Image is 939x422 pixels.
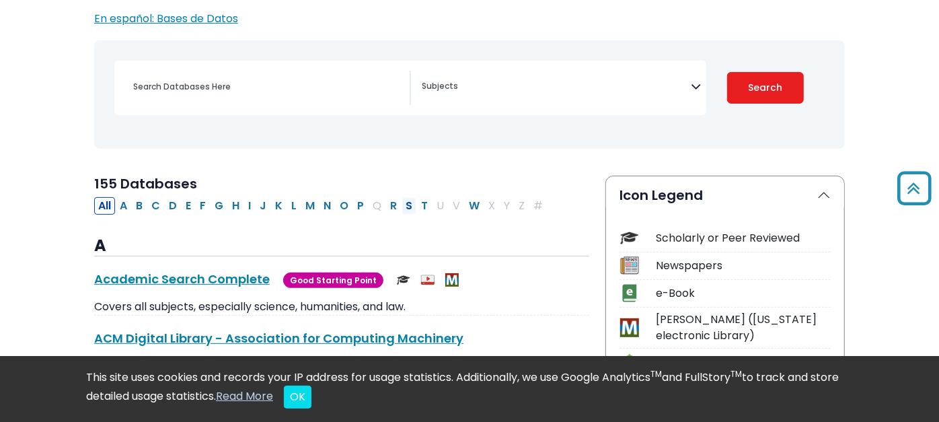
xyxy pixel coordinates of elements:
[271,197,287,215] button: Filter Results K
[228,197,243,215] button: Filter Results H
[620,353,638,372] img: Icon Financial Report
[211,197,227,215] button: Filter Results G
[417,197,432,215] button: Filter Results T
[730,368,742,380] sup: TM
[336,197,352,215] button: Filter Results O
[301,197,319,215] button: Filter Results M
[94,299,589,315] p: Covers all subjects, especially science, humanities, and law.
[94,271,270,287] a: Academic Search Complete
[656,258,831,274] div: Newspapers
[147,197,164,215] button: Filter Results C
[353,197,368,215] button: Filter Results P
[465,197,484,215] button: Filter Results W
[116,197,131,215] button: Filter Results A
[182,197,195,215] button: Filter Results E
[893,177,936,199] a: Back to Top
[656,354,831,370] div: Financial Report
[386,197,401,215] button: Filter Results R
[216,388,273,404] a: Read More
[94,197,548,213] div: Alpha-list to filter by first letter of database name
[445,273,459,287] img: MeL (Michigan electronic Library)
[196,197,210,215] button: Filter Results F
[656,230,831,246] div: Scholarly or Peer Reviewed
[94,197,115,215] button: All
[165,197,181,215] button: Filter Results D
[86,370,853,409] div: This site uses cookies and records your IP address for usage statistics. Additionally, we use Goo...
[397,273,410,287] img: Scholarly or Peer Reviewed
[244,197,255,215] button: Filter Results I
[620,284,638,302] img: Icon e-Book
[620,318,638,337] img: Icon MeL (Michigan electronic Library)
[287,197,301,215] button: Filter Results L
[256,197,270,215] button: Filter Results J
[320,197,335,215] button: Filter Results N
[283,273,383,288] span: Good Starting Point
[650,368,662,380] sup: TM
[421,273,435,287] img: Audio & Video
[132,197,147,215] button: Filter Results B
[94,11,238,26] a: En español: Bases de Datos
[94,174,197,193] span: 155 Databases
[94,236,589,256] h3: A
[94,40,845,149] nav: Search filters
[606,176,844,214] button: Icon Legend
[125,77,410,96] input: Search database by title or keyword
[727,72,804,104] button: Submit for Search Results
[94,330,463,347] a: ACM Digital Library - Association for Computing Machinery
[620,256,638,275] img: Icon Newspapers
[656,285,831,302] div: e-Book
[620,229,638,247] img: Icon Scholarly or Peer Reviewed
[656,312,831,344] div: [PERSON_NAME] ([US_STATE] electronic Library)
[284,386,311,409] button: Close
[422,82,691,93] textarea: Search
[402,197,416,215] button: Filter Results S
